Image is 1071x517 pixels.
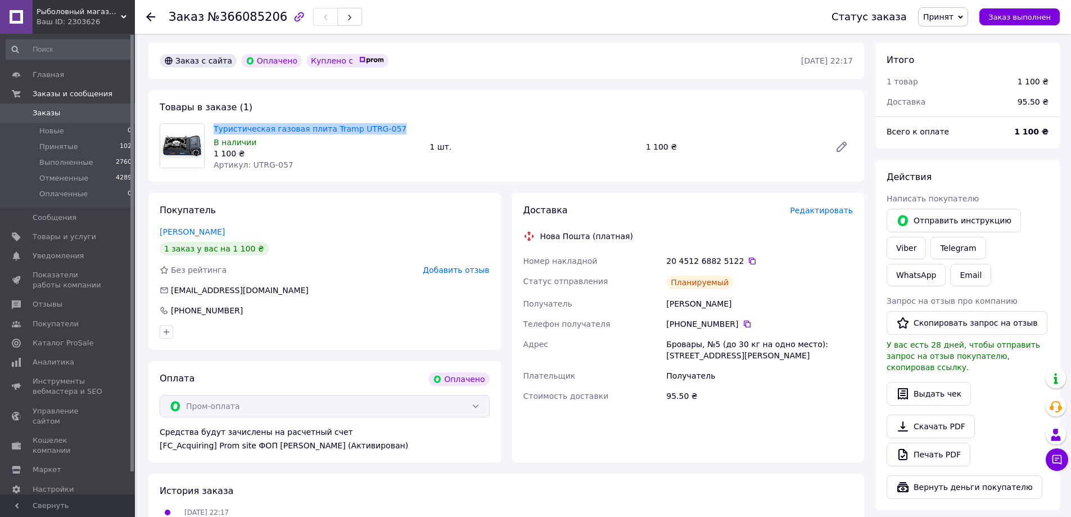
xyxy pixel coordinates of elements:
[39,126,64,136] span: Новые
[116,173,132,183] span: 4289
[950,264,991,286] button: Email
[170,305,244,316] div: [PHONE_NUMBER]
[887,127,949,136] span: Всего к оплате
[184,509,229,516] span: [DATE] 22:17
[33,299,62,309] span: Отзывы
[887,194,979,203] span: Написать покупателю
[6,39,133,60] input: Поиск
[33,108,60,118] span: Заказы
[160,227,225,236] a: [PERSON_NAME]
[359,57,384,64] img: prom
[887,237,926,259] a: Viber
[33,465,61,475] span: Маркет
[160,485,233,496] span: История заказа
[116,158,132,168] span: 2760
[214,160,293,169] span: Артикул: UTRG-057
[523,392,609,401] span: Стоимость доставки
[887,443,970,466] a: Печать PDF
[1018,76,1049,87] div: 1 100 ₴
[160,133,204,159] img: Туристическая газовая плита Tramp UTRG-057
[887,382,971,406] button: Выдать чек
[33,89,112,99] span: Заказы и сообщения
[790,206,853,215] span: Редактировать
[37,7,121,17] span: Рыболовный магазин - Тамбур
[306,54,388,68] div: Куплено с
[887,475,1042,499] button: Вернуть деньги покупателю
[523,371,576,380] span: Плательщик
[33,213,76,223] span: Сообщения
[171,286,309,295] span: [EMAIL_ADDRESS][DOMAIN_NAME]
[160,373,195,384] span: Оплата
[1011,89,1055,114] div: 95.50 ₴
[37,17,135,27] div: Ваш ID: 2303626
[887,340,1040,372] span: У вас есть 28 дней, чтобы отправить запрос на отзыв покупателю, скопировав ссылку.
[1046,448,1068,471] button: Чат с покупателем
[423,266,489,275] span: Добавить отзыв
[39,173,88,183] span: Отмененные
[1014,127,1049,136] b: 1 100 ₴
[160,440,490,451] div: [FC_Acquiring] Prom site ФОП [PERSON_NAME] (Активирован)
[33,376,104,397] span: Инструменты вебмастера и SEO
[160,54,237,68] div: Заказ с сайта
[169,10,204,24] span: Заказ
[33,357,74,367] span: Аналитика
[425,139,641,155] div: 1 шт.
[930,237,986,259] a: Telegram
[39,189,88,199] span: Оплаченные
[887,264,946,286] a: WhatsApp
[171,266,227,275] span: Без рейтинга
[160,205,216,215] span: Покупатель
[979,8,1060,25] button: Заказ выполнен
[33,406,104,426] span: Управление сайтом
[666,255,853,267] div: 20 4512 6882 5122
[830,136,853,158] a: Редактировать
[523,257,598,266] span: Номер накладной
[523,299,572,308] span: Получатель
[33,70,64,80] span: Главная
[128,189,132,199] span: 0
[887,172,932,182] span: Действия
[33,435,104,456] span: Кошелек компании
[887,97,925,106] span: Доставка
[160,426,490,451] div: Средства будут зачислены на расчетный счет
[887,296,1018,305] span: Запрос на отзыв про компанию
[887,55,914,65] span: Итого
[128,126,132,136] span: 0
[523,277,608,286] span: Статус отправления
[146,11,155,23] div: Вернуться назад
[160,102,252,113] span: Товары в заказе (1)
[832,11,907,23] div: Статус заказа
[666,318,853,330] div: [PHONE_NUMBER]
[664,386,855,406] div: 95.50 ₴
[523,205,568,215] span: Доставка
[887,209,1021,232] button: Отправить инструкцию
[39,158,93,168] span: Выполненные
[214,124,406,133] a: Туристическая газовая плита Tramp UTRG-057
[39,142,78,152] span: Принятые
[33,338,93,348] span: Каталог ProSale
[641,139,826,155] div: 1 100 ₴
[523,320,611,329] span: Телефон получателя
[887,77,918,86] span: 1 товар
[33,319,79,329] span: Покупатели
[241,54,302,68] div: Оплачено
[664,334,855,366] div: Бровары, №5 (до 30 кг на одно место): [STREET_ADDRESS][PERSON_NAME]
[801,56,853,65] time: [DATE] 22:17
[887,415,975,438] a: Скачать PDF
[33,270,104,290] span: Показатели работы компании
[207,10,287,24] span: №366085206
[33,484,74,494] span: Настройки
[33,251,84,261] span: Уведомления
[160,242,269,255] div: 1 заказ у вас на 1 100 ₴
[887,311,1047,335] button: Скопировать запрос на отзыв
[214,148,421,159] div: 1 100 ₴
[33,232,96,242] span: Товары и услуги
[664,366,855,386] div: Получатель
[664,294,855,314] div: [PERSON_NAME]
[428,372,489,386] div: Оплачено
[923,12,953,21] span: Принят
[537,231,636,242] div: Нова Пошта (платная)
[666,276,733,289] div: Планируемый
[214,138,256,147] span: В наличии
[523,340,548,349] span: Адрес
